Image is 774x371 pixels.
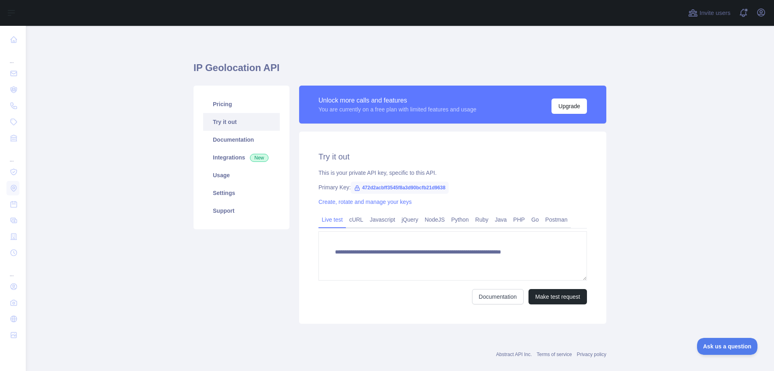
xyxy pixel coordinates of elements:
[421,213,448,226] a: NodeJS
[318,199,412,205] a: Create, rotate and manage your keys
[318,169,587,177] div: This is your private API key, specific to this API.
[203,113,280,131] a: Try it out
[203,202,280,220] a: Support
[6,262,19,278] div: ...
[351,182,449,194] span: 472d2acbff3545f8a3d90bcfb21d9638
[366,213,398,226] a: Javascript
[551,99,587,114] button: Upgrade
[318,96,476,105] div: Unlock more calls and features
[318,183,587,191] div: Primary Key:
[318,151,587,162] h2: Try it out
[542,213,571,226] a: Postman
[687,6,732,19] button: Invite users
[472,289,524,304] a: Documentation
[697,338,758,355] iframe: Toggle Customer Support
[318,213,346,226] a: Live test
[250,154,268,162] span: New
[193,61,606,81] h1: IP Geolocation API
[699,8,730,18] span: Invite users
[528,213,542,226] a: Go
[537,352,572,357] a: Terms of service
[203,95,280,113] a: Pricing
[492,213,510,226] a: Java
[6,147,19,163] div: ...
[398,213,421,226] a: jQuery
[203,149,280,166] a: Integrations New
[346,213,366,226] a: cURL
[318,105,476,113] div: You are currently on a free plan with limited features and usage
[528,289,587,304] button: Make test request
[203,131,280,149] a: Documentation
[472,213,492,226] a: Ruby
[577,352,606,357] a: Privacy policy
[510,213,528,226] a: PHP
[203,166,280,184] a: Usage
[6,48,19,65] div: ...
[496,352,532,357] a: Abstract API Inc.
[448,213,472,226] a: Python
[203,184,280,202] a: Settings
